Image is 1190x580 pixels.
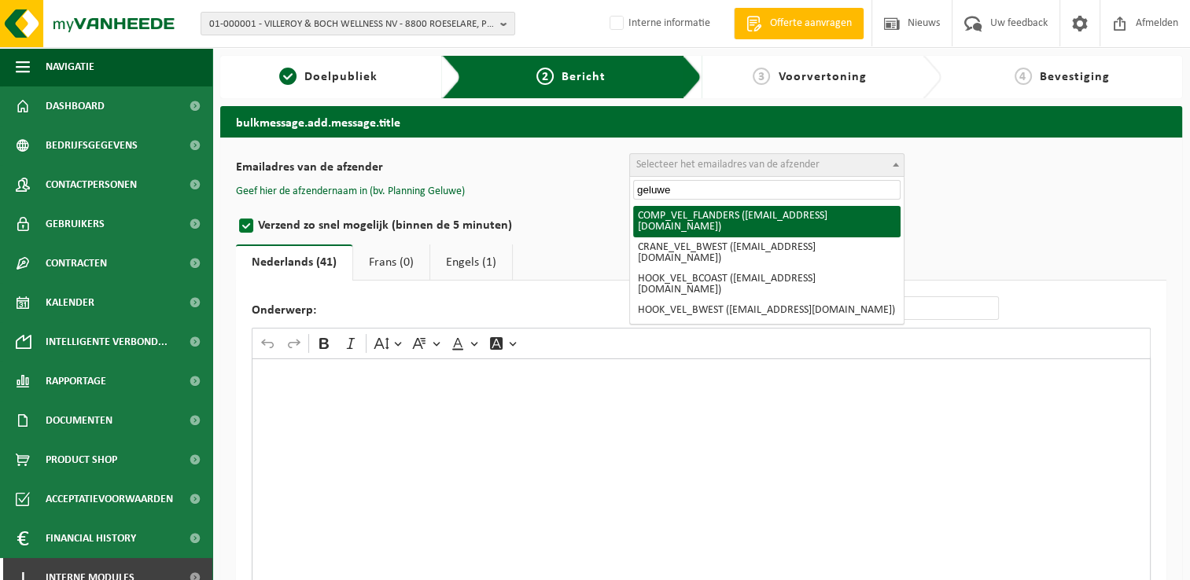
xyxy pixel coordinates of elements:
[46,322,168,362] span: Intelligente verbond...
[46,283,94,322] span: Kalender
[46,440,117,479] span: Product Shop
[46,47,94,86] span: Navigatie
[46,362,106,401] span: Rapportage
[236,185,465,199] button: Geef hier de afzendernaam in (bv. Planning Geluwe)
[46,126,138,165] span: Bedrijfsgegevens
[766,16,856,31] span: Offerte aanvragen
[430,244,512,281] a: Engels (1)
[252,329,1150,358] div: Editor toolbar
[252,304,645,320] label: Onderwerp:
[46,165,137,204] span: Contactpersonen
[562,71,606,83] span: Bericht
[46,204,105,244] span: Gebruikers
[304,71,378,83] span: Doelpubliek
[1040,71,1110,83] span: Bevestiging
[46,479,173,519] span: Acceptatievoorwaarden
[46,519,136,558] span: Financial History
[636,159,820,171] span: Selecteer het emailadres van de afzender
[279,68,297,85] span: 1
[536,68,554,85] span: 2
[633,237,901,269] li: CRANE_VEL_BWEST ([EMAIL_ADDRESS][DOMAIN_NAME])
[236,244,352,281] a: Nederlands (41)
[236,215,629,237] label: Verzend zo snel mogelijk (binnen de 5 minuten)
[753,68,770,85] span: 3
[734,8,864,39] a: Offerte aanvragen
[46,244,107,283] span: Contracten
[46,86,105,126] span: Dashboard
[353,244,429,281] a: Frans (0)
[220,106,1182,137] h2: bulkmessage.add.message.title
[633,300,901,321] li: HOOK_VEL_BWEST ([EMAIL_ADDRESS][DOMAIN_NAME])
[778,71,866,83] span: Voorvertoning
[606,12,710,35] label: Interne informatie
[236,161,629,177] label: Emailadres van de afzender
[46,401,112,440] span: Documenten
[201,12,515,35] button: 01-000001 - VILLEROY & BOCH WELLNESS NV - 8800 ROESELARE, POPULIERSTRAAT 1
[633,269,901,300] li: HOOK_VEL_BCOAST ([EMAIL_ADDRESS][DOMAIN_NAME])
[633,206,901,237] li: COMP_VEL_FLANDERS ([EMAIL_ADDRESS][DOMAIN_NAME])
[1015,68,1032,85] span: 4
[209,13,494,36] span: 01-000001 - VILLEROY & BOCH WELLNESS NV - 8800 ROESELARE, POPULIERSTRAAT 1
